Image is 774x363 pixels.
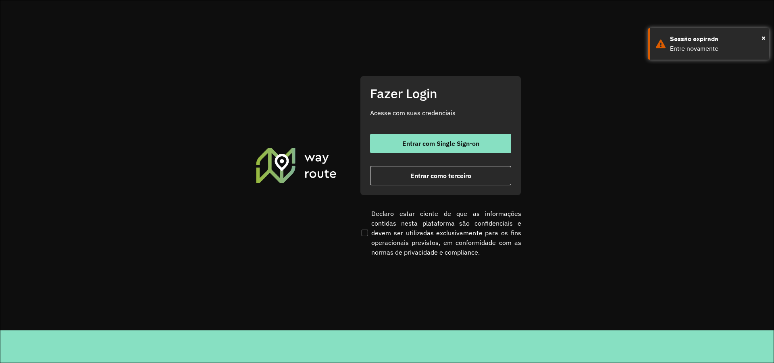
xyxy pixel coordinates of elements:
span: × [762,32,766,44]
button: button [370,166,511,185]
p: Acesse com suas credenciais [370,108,511,118]
span: Entrar como terceiro [410,172,471,179]
h2: Fazer Login [370,86,511,101]
button: Close [762,32,766,44]
img: Roteirizador AmbevTech [255,147,338,184]
span: Entrar com Single Sign-on [402,140,479,147]
div: Entre novamente [670,44,763,54]
button: button [370,134,511,153]
label: Declaro estar ciente de que as informações contidas nesta plataforma são confidenciais e devem se... [360,209,521,257]
div: Sessão expirada [670,34,763,44]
